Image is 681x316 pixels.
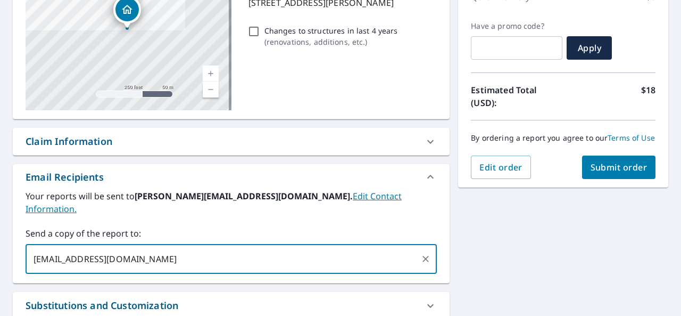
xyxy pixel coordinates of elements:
div: Claim Information [26,134,112,149]
span: Submit order [591,161,647,173]
label: Have a promo code? [471,21,562,31]
div: Claim Information [13,128,450,155]
p: ( renovations, additions, etc. ) [264,36,398,47]
b: [PERSON_NAME][EMAIL_ADDRESS][DOMAIN_NAME]. [135,190,353,202]
label: Send a copy of the report to: [26,227,437,240]
button: Clear [418,252,433,266]
p: $18 [641,84,655,109]
p: Estimated Total (USD): [471,84,563,109]
button: Edit order [471,156,531,179]
a: Current Level 17, Zoom In [203,66,219,82]
p: Changes to structures in last 4 years [264,25,398,36]
a: Current Level 17, Zoom Out [203,82,219,98]
span: Apply [575,42,603,54]
button: Submit order [582,156,656,179]
div: Email Recipients [13,164,450,190]
span: Edit order [479,161,522,173]
div: Email Recipients [26,170,104,184]
a: Terms of Use [608,133,655,143]
p: By ordering a report you agree to our [471,133,655,143]
div: Substitutions and Customization [26,298,178,313]
label: Your reports will be sent to [26,190,437,215]
button: Apply [567,36,612,60]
